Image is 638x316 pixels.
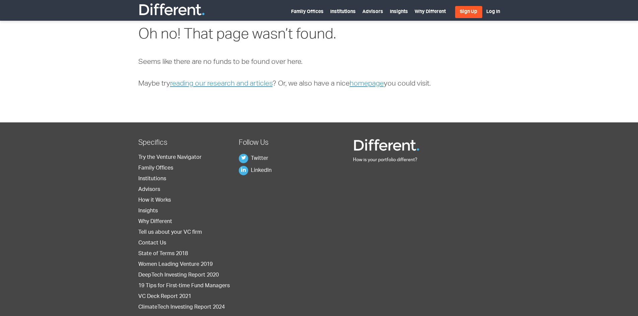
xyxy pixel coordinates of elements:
[239,168,272,174] a: LinkedIn
[138,198,171,203] a: How it Works
[170,81,273,88] a: reading our research and articles
[390,10,408,14] a: Insights
[138,155,202,161] a: Try the Venture Navigator
[239,138,333,148] h2: Follow Us
[138,241,166,246] a: Contact Us
[415,10,446,14] a: Why Different
[291,10,324,14] a: Family Offices
[138,138,232,148] h2: Specifics
[138,25,500,45] h1: Oh no! That page wasn’t found.
[138,294,191,300] a: VC Deck Report 2021
[350,81,384,88] a: homepage
[486,10,500,14] a: Log In
[138,166,173,171] a: Family Offices
[138,3,205,16] img: Different Funds
[353,156,500,164] p: How is your portfolio different?
[138,305,225,310] a: ClimateTech Investing Report 2024
[138,58,500,68] h5: Seems like there are no funds to be found over here.
[138,79,500,89] h5: Maybe try ? Or, we also have a nice you could visit.
[330,10,356,14] a: Institutions
[455,6,482,18] a: Sign Up
[353,138,420,152] img: Different Funds
[138,251,188,257] a: State of Terms 2018
[239,156,268,162] a: Twitter
[138,273,219,278] a: DeepTech Investing Report 2020
[138,262,213,268] a: Women Leading Venture 2019
[138,209,158,214] a: Insights
[362,10,383,14] a: Advisors
[138,230,202,235] a: Tell us about your VC firm
[138,187,160,193] a: Advisors
[138,284,230,289] a: 19 Tips for First-time Fund Managers
[138,177,166,182] a: Institutions
[138,219,172,225] a: Why Different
